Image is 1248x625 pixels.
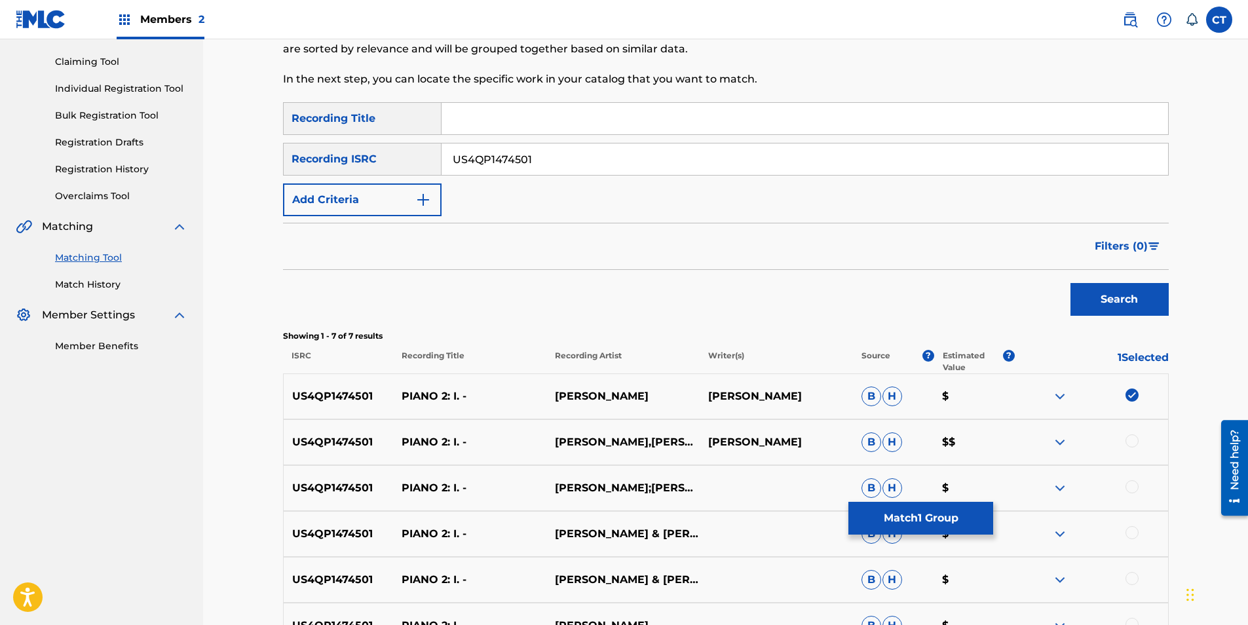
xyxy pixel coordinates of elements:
img: Member Settings [16,307,31,323]
p: [PERSON_NAME] [546,388,700,404]
span: 2 [199,13,204,26]
a: Claiming Tool [55,55,187,69]
img: expand [172,307,187,323]
span: Member Settings [42,307,135,323]
a: Registration History [55,162,187,176]
p: PIANO 2: I. - [393,572,546,588]
form: Search Form [283,102,1169,322]
img: expand [1052,434,1068,450]
span: Members [140,12,204,27]
span: ? [922,350,934,362]
p: $ [934,572,1015,588]
img: expand [1052,526,1068,542]
p: [PERSON_NAME];[PERSON_NAME] [546,480,700,496]
p: PIANO 2: I. - [393,480,546,496]
a: Registration Drafts [55,136,187,149]
span: H [882,387,902,406]
span: H [882,478,902,498]
p: US4QP1474501 [284,388,394,404]
div: User Menu [1206,7,1232,33]
img: help [1156,12,1172,28]
span: B [861,432,881,452]
a: Bulk Registration Tool [55,109,187,123]
p: [PERSON_NAME] & [PERSON_NAME] [546,526,700,542]
a: Member Benefits [55,339,187,353]
img: filter [1148,242,1160,250]
button: Add Criteria [283,183,442,216]
span: B [861,387,881,406]
iframe: Chat Widget [1182,562,1248,625]
span: H [882,432,902,452]
p: Recording Artist [546,350,700,373]
iframe: Resource Center [1211,415,1248,521]
a: Matching Tool [55,251,187,265]
p: PIANO 2: I. - [393,434,546,450]
div: Notifications [1185,13,1198,26]
p: The first step is to locate recordings not yet matched to your works by entering criteria in the ... [283,26,965,57]
a: Public Search [1117,7,1143,33]
span: Filters ( 0 ) [1095,238,1148,254]
span: Matching [42,219,93,235]
p: Source [861,350,890,373]
p: PIANO 2: I. - [393,526,546,542]
p: PIANO 2: I. - [393,388,546,404]
button: Match1 Group [848,502,993,535]
div: Help [1151,7,1177,33]
p: 1 Selected [1015,350,1168,373]
span: H [882,570,902,590]
span: B [861,478,881,498]
p: Recording Title [392,350,546,373]
img: expand [1052,388,1068,404]
img: deselect [1125,388,1139,402]
img: search [1122,12,1138,28]
p: Writer(s) [700,350,853,373]
button: Filters (0) [1087,230,1169,263]
p: [PERSON_NAME] [700,434,853,450]
img: MLC Logo [16,10,66,29]
div: Drag [1186,575,1194,615]
span: B [861,570,881,590]
img: Top Rightsholders [117,12,132,28]
img: expand [172,219,187,235]
span: ? [1003,350,1015,362]
img: expand [1052,480,1068,496]
p: $$ [934,434,1015,450]
p: US4QP1474501 [284,434,394,450]
img: expand [1052,572,1068,588]
button: Search [1070,283,1169,316]
p: [PERSON_NAME],[PERSON_NAME] [546,434,700,450]
p: Estimated Value [943,350,1003,373]
p: ISRC [283,350,393,373]
p: $ [934,388,1015,404]
p: US4QP1474501 [284,526,394,542]
p: US4QP1474501 [284,572,394,588]
p: In the next step, you can locate the specific work in your catalog that you want to match. [283,71,965,87]
p: US4QP1474501 [284,480,394,496]
a: Individual Registration Tool [55,82,187,96]
a: Match History [55,278,187,292]
p: $ [934,480,1015,496]
img: 9d2ae6d4665cec9f34b9.svg [415,192,431,208]
p: Showing 1 - 7 of 7 results [283,330,1169,342]
img: Matching [16,219,32,235]
p: [PERSON_NAME] [700,388,853,404]
a: Overclaims Tool [55,189,187,203]
p: [PERSON_NAME] & [PERSON_NAME] [546,572,700,588]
